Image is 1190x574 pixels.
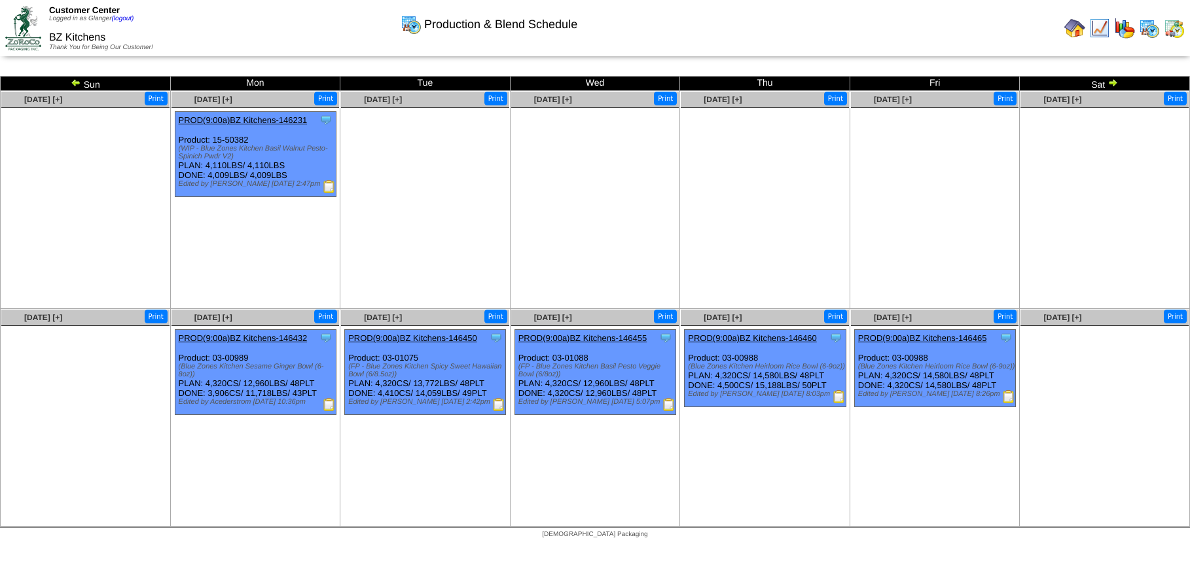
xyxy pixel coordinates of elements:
a: [DATE] [+] [534,313,572,322]
div: Edited by [PERSON_NAME] [DATE] 2:42pm [348,398,505,406]
img: calendarinout.gif [1164,18,1185,39]
a: [DATE] [+] [1043,95,1081,104]
button: Print [1164,310,1187,323]
div: Product: 03-01075 PLAN: 4,320CS / 13,772LBS / 48PLT DONE: 4,410CS / 14,059LBS / 49PLT [345,330,506,415]
a: [DATE] [+] [364,313,402,322]
div: Edited by [PERSON_NAME] [DATE] 8:03pm [688,390,845,398]
a: PROD(9:00a)BZ Kitchens-146465 [858,333,987,343]
div: Product: 03-00988 PLAN: 4,320CS / 14,580LBS / 48PLT DONE: 4,500CS / 15,188LBS / 50PLT [685,330,846,407]
a: PROD(9:00a)BZ Kitchens-146455 [518,333,647,343]
div: Edited by [PERSON_NAME] [DATE] 2:47pm [179,180,336,188]
div: Product: 03-01088 PLAN: 4,320CS / 12,960LBS / 48PLT DONE: 4,320CS / 12,960LBS / 48PLT [514,330,676,415]
div: Edited by [PERSON_NAME] [DATE] 5:07pm [518,398,676,406]
a: [DATE] [+] [194,95,232,104]
a: PROD(9:00a)BZ Kitchens-146460 [688,333,817,343]
button: Print [145,310,168,323]
button: Print [314,310,337,323]
div: (Blue Zones Kitchen Heirloom Rice Bowl (6-9oz)) [688,363,845,370]
img: Production Report [662,398,676,411]
a: [DATE] [+] [24,95,62,104]
img: Production Report [1002,390,1015,403]
button: Print [654,310,677,323]
span: Logged in as Glanger [49,15,134,22]
a: (logout) [112,15,134,22]
div: (FP - Blue Zones Kitchen Spicy Sweet Hawaiian Bowl (6/8.5oz)) [348,363,505,378]
a: [DATE] [+] [194,313,232,322]
a: PROD(9:00a)BZ Kitchens-146432 [179,333,308,343]
div: Product: 15-50382 PLAN: 4,110LBS / 4,110LBS DONE: 4,009LBS / 4,009LBS [175,112,336,197]
img: Production Report [323,398,336,411]
img: Tooltip [829,331,842,344]
button: Print [484,92,507,105]
a: [DATE] [+] [704,95,742,104]
span: Production & Blend Schedule [424,18,577,31]
div: (FP - Blue Zones Kitchen Basil Pesto Veggie Bowl (6/8oz)) [518,363,676,378]
button: Print [824,92,847,105]
a: PROD(9:00a)BZ Kitchens-146450 [348,333,477,343]
img: graph.gif [1114,18,1135,39]
span: Customer Center [49,5,120,15]
a: [DATE] [+] [704,313,742,322]
td: Tue [340,77,511,91]
a: [DATE] [+] [364,95,402,104]
td: Mon [170,77,340,91]
button: Print [314,92,337,105]
img: arrowright.gif [1108,77,1118,88]
a: [DATE] [+] [24,313,62,322]
button: Print [824,310,847,323]
span: BZ Kitchens [49,32,105,43]
img: Tooltip [1000,331,1013,344]
a: [DATE] [+] [874,95,912,104]
img: Production Report [323,180,336,193]
img: Tooltip [319,113,333,126]
img: Tooltip [659,331,672,344]
img: Tooltip [319,331,333,344]
div: (Blue Zones Kitchen Sesame Ginger Bowl (6-8oz)) [179,363,336,378]
td: Wed [510,77,680,91]
img: Tooltip [490,331,503,344]
img: Production Report [833,390,846,403]
img: calendarprod.gif [1139,18,1160,39]
button: Print [654,92,677,105]
div: Product: 03-00988 PLAN: 4,320CS / 14,580LBS / 48PLT DONE: 4,320CS / 14,580LBS / 48PLT [854,330,1015,407]
div: Product: 03-00989 PLAN: 4,320CS / 12,960LBS / 48PLT DONE: 3,906CS / 11,718LBS / 43PLT [175,330,336,415]
span: Thank You for Being Our Customer! [49,44,153,51]
a: [DATE] [+] [874,313,912,322]
div: Edited by [PERSON_NAME] [DATE] 8:26pm [858,390,1015,398]
td: Sat [1020,77,1190,91]
img: calendarprod.gif [401,14,422,35]
a: [DATE] [+] [1043,313,1081,322]
span: [DEMOGRAPHIC_DATA] Packaging [542,531,647,538]
button: Print [994,310,1017,323]
img: arrowleft.gif [71,77,81,88]
td: Fri [850,77,1020,91]
div: (Blue Zones Kitchen Heirloom Rice Bowl (6-9oz)) [858,363,1015,370]
td: Sun [1,77,171,91]
td: Thu [680,77,850,91]
img: ZoRoCo_Logo(Green%26Foil)%20jpg.webp [5,6,41,50]
button: Print [145,92,168,105]
a: PROD(9:00a)BZ Kitchens-146231 [179,115,308,125]
button: Print [1164,92,1187,105]
div: Edited by Acederstrom [DATE] 10:36pm [179,398,336,406]
img: line_graph.gif [1089,18,1110,39]
button: Print [484,310,507,323]
img: home.gif [1064,18,1085,39]
a: [DATE] [+] [534,95,572,104]
div: (WIP - Blue Zones Kitchen Basil Walnut Pesto- Spinich Pwdr V2) [179,145,336,160]
img: Production Report [492,398,505,411]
